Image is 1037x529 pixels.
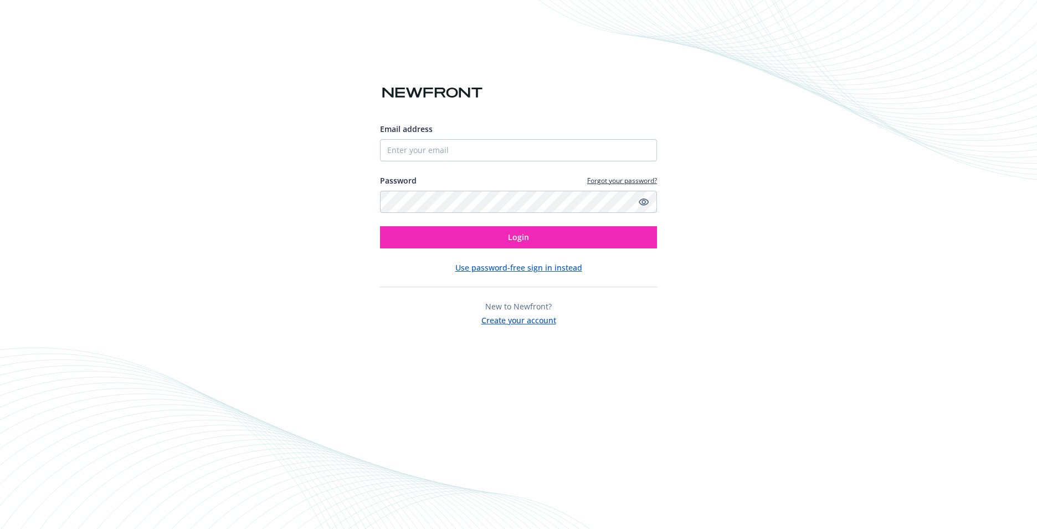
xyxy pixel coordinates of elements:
img: Newfront logo [380,83,485,103]
button: Use password-free sign in instead [455,262,582,273]
span: New to Newfront? [485,301,552,312]
a: Show password [637,195,650,208]
span: Login [508,232,529,242]
span: Email address [380,124,433,134]
input: Enter your email [380,139,657,161]
button: Login [380,226,657,248]
a: Forgot your password? [587,176,657,185]
label: Password [380,175,417,186]
input: Enter your password [380,191,657,213]
button: Create your account [481,312,556,326]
